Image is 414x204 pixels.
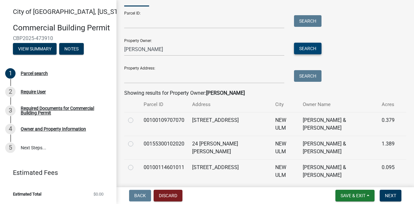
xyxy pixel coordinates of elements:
button: Search [294,15,321,27]
th: Address [188,97,271,112]
td: 0.379 [378,112,398,136]
td: 00100109707070 [140,112,188,136]
button: Search [294,43,321,54]
span: Save & Exit [341,193,365,198]
h4: Commercial Building Permit [13,23,111,33]
div: 3 [5,105,16,116]
td: [PERSON_NAME] & [PERSON_NAME] [299,159,378,183]
a: Estimated Fees [5,166,106,179]
button: Discard [154,190,182,201]
th: Acres [378,97,398,112]
td: [PERSON_NAME] & [PERSON_NAME] [299,112,378,136]
td: 1.389 [378,136,398,159]
div: 4 [5,124,16,134]
th: Owner Name [299,97,378,112]
td: [STREET_ADDRESS] [188,112,271,136]
td: NEW ULM [271,136,299,159]
button: Save & Exit [335,190,375,201]
span: CBP2025-473910 [13,35,103,41]
td: 0.095 [378,159,398,183]
span: Back [134,193,146,198]
td: NEW ULM [271,112,299,136]
th: Parcel ID [140,97,188,112]
span: City of [GEOGRAPHIC_DATA], [US_STATE] [13,8,131,16]
div: Owner and Property Information [21,127,86,131]
button: Notes [59,43,84,55]
wm-modal-confirm: Summary [13,47,57,52]
div: Required Documents for Commercial Building Permit [21,106,106,115]
div: Parcel search [21,71,48,76]
td: 00155300102020 [140,136,188,159]
span: Estimated Total [13,192,41,196]
div: 1 [5,68,16,79]
div: Showing results for Property Owner: [124,89,406,97]
button: Back [129,190,151,201]
td: 24 [PERSON_NAME] [PERSON_NAME] [188,136,271,159]
button: Search [294,70,321,82]
td: [PERSON_NAME] & [PERSON_NAME] [299,136,378,159]
td: 00100114601011 [140,159,188,183]
td: NEW ULM [271,159,299,183]
span: $0.00 [93,192,103,196]
td: [STREET_ADDRESS] [188,159,271,183]
th: City [271,97,299,112]
button: View Summary [13,43,57,55]
div: 5 [5,143,16,153]
div: 2 [5,87,16,97]
strong: [PERSON_NAME] [206,90,245,96]
div: Require User [21,90,46,94]
wm-modal-confirm: Notes [59,47,84,52]
span: Next [385,193,396,198]
button: Next [380,190,401,201]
